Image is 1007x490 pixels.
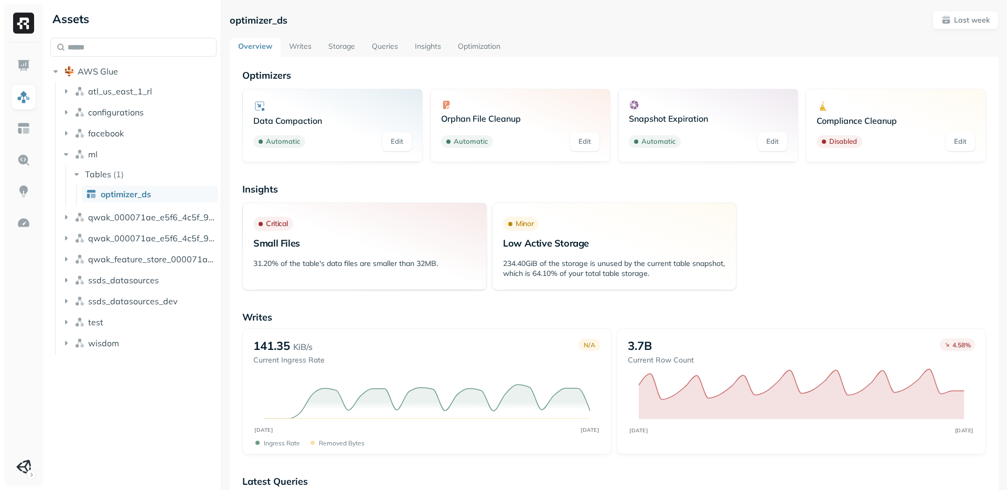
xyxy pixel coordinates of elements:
p: KiB/s [293,340,313,353]
img: namespace [74,296,85,306]
p: Data Compaction [253,115,412,126]
a: Writes [281,38,320,57]
a: Queries [363,38,406,57]
p: Low Active Storage [503,237,725,249]
button: ml [61,146,217,163]
button: qwak_feature_store_000071ae_e5f6_4c5f_97ab_2b533d00d294 [61,251,217,268]
tspan: [DATE] [629,427,648,433]
p: 31.20% of the table's data files are smaller than 32MB. [253,259,476,269]
p: Optimizers [242,69,986,81]
p: Disabled [829,136,857,147]
p: Critical [266,219,288,229]
p: ( 1 ) [113,169,124,179]
span: AWS Glue [78,66,118,77]
p: Minor [516,219,533,229]
p: Latest Queries [242,475,986,487]
p: N/A [584,341,595,349]
img: namespace [74,107,85,118]
img: Asset Explorer [17,122,30,135]
span: qwak_000071ae_e5f6_4c5f_97ab_2b533d00d294_analytics_data [88,212,217,222]
button: wisdom [61,335,217,351]
p: Compliance Cleanup [817,115,975,126]
button: ssds_datasources_dev [61,293,217,310]
a: Storage [320,38,363,57]
span: wisdom [88,338,119,348]
button: Tables(1) [71,166,218,183]
img: root [64,66,74,77]
a: Edit [758,132,787,151]
p: 141.35 [253,338,290,353]
span: ssds_datasources [88,275,159,285]
img: Dashboard [17,59,30,72]
button: qwak_000071ae_e5f6_4c5f_97ab_2b533d00d294_analytics_data [61,209,217,226]
tspan: [DATE] [581,427,599,433]
img: namespace [74,338,85,348]
span: test [88,317,103,327]
p: Automatic [266,136,300,147]
a: Edit [570,132,599,151]
a: Edit [946,132,975,151]
button: Last week [933,10,999,29]
img: Ryft [13,13,34,34]
button: AWS Glue [50,63,217,80]
button: facebook [61,125,217,142]
button: ssds_datasources [61,272,217,289]
span: qwak_000071ae_e5f6_4c5f_97ab_2b533d00d294_analytics_data_view [88,233,217,243]
img: namespace [74,149,85,159]
p: 3.7B [628,338,652,353]
img: namespace [74,233,85,243]
p: Current Ingress Rate [253,355,325,365]
p: Last week [954,15,990,25]
p: Snapshot Expiration [629,113,787,124]
span: ssds_datasources_dev [88,296,178,306]
p: Insights [242,183,986,195]
img: namespace [74,317,85,327]
a: Insights [406,38,449,57]
tspan: [DATE] [955,427,973,433]
img: Assets [17,90,30,104]
p: optimizer_ds [230,14,287,26]
div: Assets [50,10,217,27]
p: Automatic [454,136,488,147]
span: ml [88,149,98,159]
img: namespace [74,128,85,139]
img: Unity [16,460,31,474]
a: Optimization [449,38,509,57]
a: optimizer_ds [82,186,218,203]
button: configurations [61,104,217,121]
span: configurations [88,107,144,118]
img: namespace [74,254,85,264]
p: 234.40GiB of the storage is unused by the current table snapshot, which is 64.10% of your total t... [503,259,725,279]
p: 4.58 % [952,341,971,349]
span: atl_us_east_1_rl [88,86,152,97]
p: Small Files [253,237,476,249]
p: Removed bytes [319,439,365,447]
span: Tables [85,169,111,179]
p: Automatic [641,136,676,147]
p: Ingress Rate [264,439,300,447]
p: Orphan File Cleanup [441,113,599,124]
img: Insights [17,185,30,198]
a: Overview [230,38,281,57]
button: atl_us_east_1_rl [61,83,217,100]
img: Query Explorer [17,153,30,167]
span: optimizer_ds [101,189,151,199]
img: table [86,189,97,199]
span: qwak_feature_store_000071ae_e5f6_4c5f_97ab_2b533d00d294 [88,254,217,264]
span: facebook [88,128,124,139]
img: namespace [74,212,85,222]
tspan: [DATE] [255,427,273,433]
p: Writes [242,311,986,323]
button: test [61,314,217,331]
img: namespace [74,86,85,97]
img: namespace [74,275,85,285]
a: Edit [382,132,412,151]
button: qwak_000071ae_e5f6_4c5f_97ab_2b533d00d294_analytics_data_view [61,230,217,247]
img: Optimization [17,216,30,230]
p: Current Row Count [628,355,694,365]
